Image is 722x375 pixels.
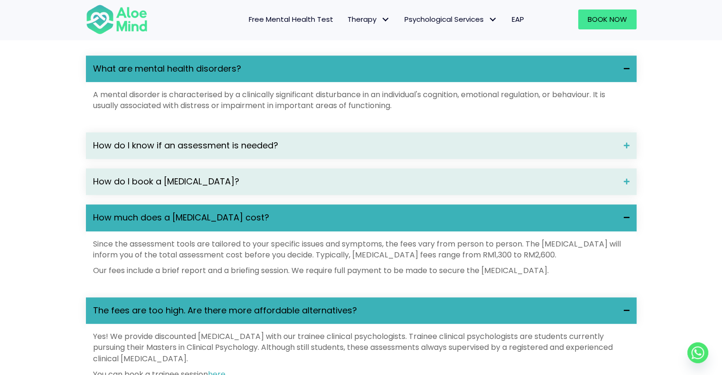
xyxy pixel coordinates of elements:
[379,13,393,27] span: Therapy: submenu
[93,175,617,188] span: How do I book a [MEDICAL_DATA]?
[249,14,333,24] span: Free Mental Health Test
[347,14,390,24] span: Therapy
[512,14,524,24] span: EAP
[93,304,617,317] span: The fees are too high. Are there more affordable alternatives?
[578,9,637,29] a: Book Now
[86,4,148,35] img: Aloe mind Logo
[93,331,629,364] p: Yes! We provide discounted [MEDICAL_DATA] with our trainee clinical psychologists. Trainee clinic...
[588,14,627,24] span: Book Now
[93,265,629,276] p: Our fees include a brief report and a briefing session. We require full payment to be made to sec...
[404,14,497,24] span: Psychological Services
[397,9,505,29] a: Psychological ServicesPsychological Services: submenu
[340,9,397,29] a: TherapyTherapy: submenu
[505,9,531,29] a: EAP
[93,89,629,111] p: A mental disorder is characterised by a clinically significant disturbance in an individual's cog...
[242,9,340,29] a: Free Mental Health Test
[93,139,617,152] span: How do I know if an assessment is needed?
[160,9,531,29] nav: Menu
[93,238,629,260] p: Since the assessment tools are tailored to your specific issues and symptoms, the fees vary from ...
[93,63,617,75] span: What are mental health disorders?
[687,342,708,363] a: Whatsapp
[93,211,617,224] span: How much does a [MEDICAL_DATA] cost?
[486,13,500,27] span: Psychological Services: submenu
